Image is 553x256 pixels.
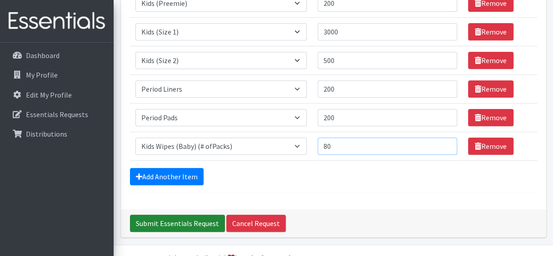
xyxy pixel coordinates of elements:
[130,215,225,232] input: Submit Essentials Request
[4,66,110,84] a: My Profile
[468,23,513,40] a: Remove
[26,110,88,119] p: Essentials Requests
[130,168,204,185] a: Add Another Item
[4,46,110,64] a: Dashboard
[4,125,110,143] a: Distributions
[26,90,72,99] p: Edit My Profile
[468,138,513,155] a: Remove
[26,51,60,60] p: Dashboard
[468,80,513,98] a: Remove
[4,6,110,36] img: HumanEssentials
[226,215,286,232] a: Cancel Request
[468,109,513,126] a: Remove
[26,70,58,79] p: My Profile
[26,129,67,138] p: Distributions
[4,86,110,104] a: Edit My Profile
[468,52,513,69] a: Remove
[4,105,110,123] a: Essentials Requests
